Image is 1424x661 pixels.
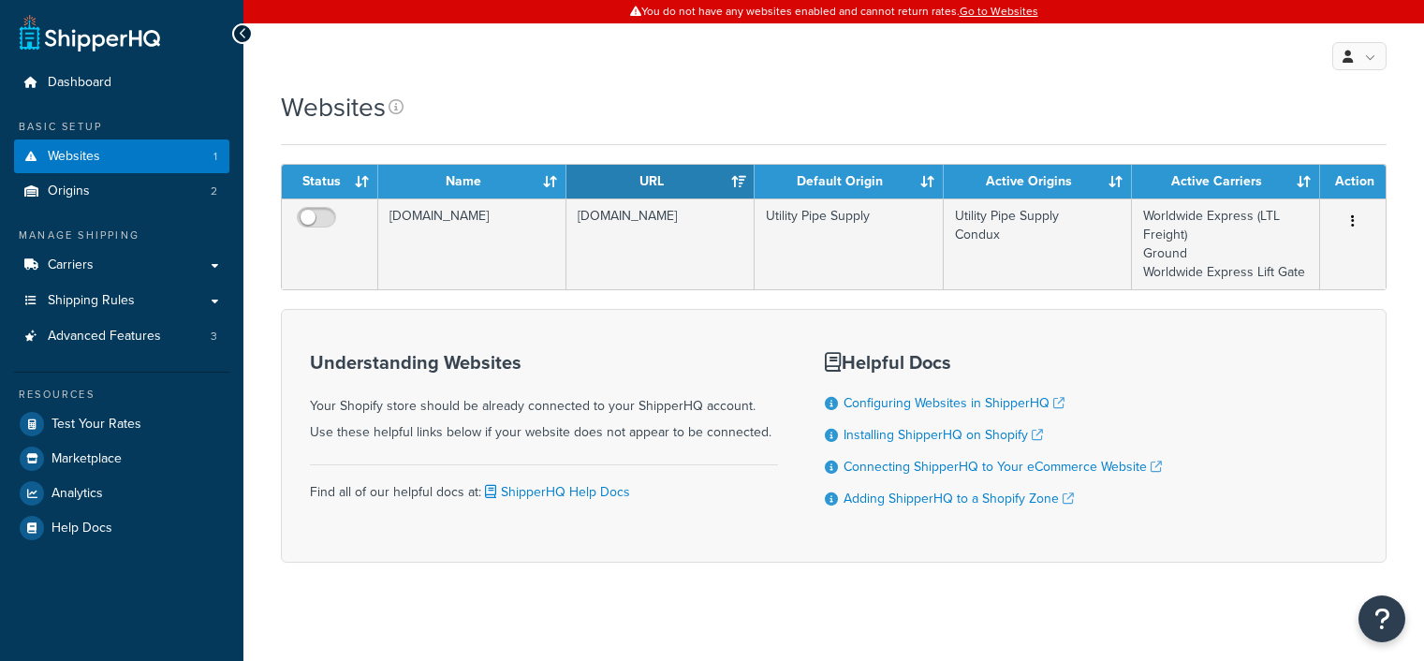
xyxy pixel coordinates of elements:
[310,464,778,506] div: Find all of our helpful docs at:
[14,387,229,403] div: Resources
[378,165,566,198] th: Name: activate to sort column ascending
[1320,165,1386,198] th: Action
[14,140,229,174] a: Websites 1
[825,352,1162,373] h3: Helpful Docs
[844,393,1064,413] a: Configuring Websites in ShipperHQ
[14,477,229,510] a: Analytics
[1132,198,1320,289] td: Worldwide Express (LTL Freight) Ground Worldwide Express Lift Gate
[14,119,229,135] div: Basic Setup
[310,352,778,373] h3: Understanding Websites
[48,149,100,165] span: Websites
[14,248,229,283] a: Carriers
[14,174,229,209] a: Origins 2
[282,165,378,198] th: Status: activate to sort column ascending
[48,329,161,345] span: Advanced Features
[14,174,229,209] li: Origins
[844,457,1162,477] a: Connecting ShipperHQ to Your eCommerce Website
[48,184,90,199] span: Origins
[944,165,1132,198] th: Active Origins: activate to sort column ascending
[51,521,112,536] span: Help Docs
[14,442,229,476] a: Marketplace
[14,319,229,354] li: Advanced Features
[51,451,122,467] span: Marketplace
[960,3,1038,20] a: Go to Websites
[14,284,229,318] a: Shipping Rules
[310,352,778,446] div: Your Shopify store should be already connected to your ShipperHQ account. Use these helpful links...
[281,89,386,125] h1: Websites
[14,66,229,100] a: Dashboard
[844,425,1043,445] a: Installing ShipperHQ on Shopify
[755,165,943,198] th: Default Origin: activate to sort column ascending
[14,319,229,354] a: Advanced Features 3
[51,417,141,433] span: Test Your Rates
[566,198,755,289] td: [DOMAIN_NAME]
[14,228,229,243] div: Manage Shipping
[481,482,630,502] a: ShipperHQ Help Docs
[1358,595,1405,642] button: Open Resource Center
[844,489,1074,508] a: Adding ShipperHQ to a Shopify Zone
[20,14,160,51] a: ShipperHQ Home
[1132,165,1320,198] th: Active Carriers: activate to sort column ascending
[14,140,229,174] li: Websites
[378,198,566,289] td: [DOMAIN_NAME]
[944,198,1132,289] td: Utility Pipe Supply Condux
[48,75,111,91] span: Dashboard
[755,198,943,289] td: Utility Pipe Supply
[566,165,755,198] th: URL: activate to sort column ascending
[14,407,229,441] a: Test Your Rates
[48,293,135,309] span: Shipping Rules
[213,149,217,165] span: 1
[211,184,217,199] span: 2
[14,511,229,545] a: Help Docs
[211,329,217,345] span: 3
[48,257,94,273] span: Carriers
[51,486,103,502] span: Analytics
